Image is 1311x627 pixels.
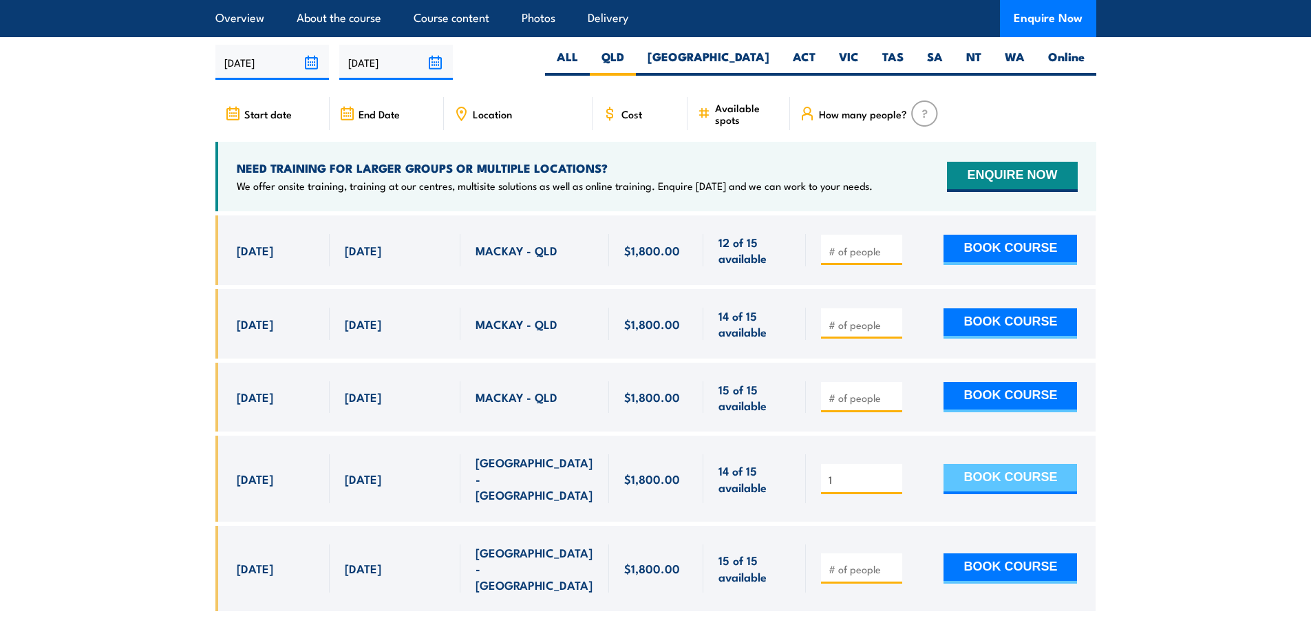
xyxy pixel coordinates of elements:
[476,544,594,593] span: [GEOGRAPHIC_DATA] - [GEOGRAPHIC_DATA]
[947,162,1077,192] button: ENQUIRE NOW
[944,553,1077,584] button: BOOK COURSE
[829,244,897,258] input: # of people
[829,391,897,405] input: # of people
[944,308,1077,339] button: BOOK COURSE
[237,179,873,193] p: We offer onsite training, training at our centres, multisite solutions as well as online training...
[718,552,791,584] span: 15 of 15 available
[955,49,993,76] label: NT
[237,471,273,487] span: [DATE]
[915,49,955,76] label: SA
[237,160,873,176] h4: NEED TRAINING FOR LARGER GROUPS OR MULTIPLE LOCATIONS?
[339,45,453,80] input: To date
[624,471,680,487] span: $1,800.00
[345,242,381,258] span: [DATE]
[215,45,329,80] input: From date
[829,562,897,576] input: # of people
[624,389,680,405] span: $1,800.00
[819,108,907,120] span: How many people?
[944,464,1077,494] button: BOOK COURSE
[624,560,680,576] span: $1,800.00
[476,389,557,405] span: MACKAY - QLD
[237,389,273,405] span: [DATE]
[993,49,1036,76] label: WA
[718,463,791,495] span: 14 of 15 available
[944,235,1077,265] button: BOOK COURSE
[871,49,915,76] label: TAS
[715,102,780,125] span: Available spots
[359,108,400,120] span: End Date
[545,49,590,76] label: ALL
[624,316,680,332] span: $1,800.00
[345,560,381,576] span: [DATE]
[624,242,680,258] span: $1,800.00
[237,242,273,258] span: [DATE]
[718,234,791,266] span: 12 of 15 available
[237,316,273,332] span: [DATE]
[944,382,1077,412] button: BOOK COURSE
[237,560,273,576] span: [DATE]
[476,316,557,332] span: MACKAY - QLD
[781,49,827,76] label: ACT
[345,389,381,405] span: [DATE]
[718,381,791,414] span: 15 of 15 available
[590,49,636,76] label: QLD
[1036,49,1096,76] label: Online
[827,49,871,76] label: VIC
[829,473,897,487] input: # of people
[473,108,512,120] span: Location
[476,454,594,502] span: [GEOGRAPHIC_DATA] - [GEOGRAPHIC_DATA]
[621,108,642,120] span: Cost
[718,308,791,340] span: 14 of 15 available
[345,471,381,487] span: [DATE]
[345,316,381,332] span: [DATE]
[476,242,557,258] span: MACKAY - QLD
[829,318,897,332] input: # of people
[636,49,781,76] label: [GEOGRAPHIC_DATA]
[244,108,292,120] span: Start date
